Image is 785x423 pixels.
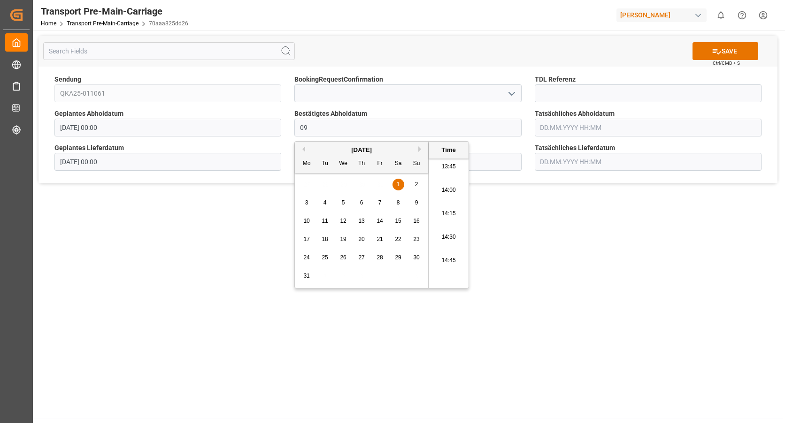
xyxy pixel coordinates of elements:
button: [PERSON_NAME] [616,6,710,24]
span: 25 [322,254,328,261]
div: Th [356,158,368,170]
div: Choose Monday, January 31st, 2000 [301,270,313,282]
div: Choose Sunday, January 16th, 2000 [411,215,423,227]
div: Choose Monday, January 3rd, 2000 [301,197,313,209]
input: Search Fields [43,42,295,60]
button: open menu [504,86,518,101]
span: 10 [303,218,309,224]
div: Choose Tuesday, January 25th, 2000 [319,252,331,264]
span: 14 [377,218,383,224]
div: Choose Saturday, January 22nd, 2000 [392,234,404,245]
div: Choose Sunday, January 23rd, 2000 [411,234,423,245]
span: 16 [413,218,419,224]
span: 26 [340,254,346,261]
input: DD.MM.YYYY HH:MM [294,119,521,136]
div: Choose Sunday, January 9th, 2000 [411,197,423,209]
span: 11 [322,218,328,224]
div: Choose Tuesday, January 11th, 2000 [319,215,331,227]
div: Choose Saturday, January 1st, 2000 [392,179,404,190]
div: Choose Sunday, January 2nd, 2000 [411,179,423,190]
span: 31 [303,272,309,279]
span: Geplantes Abholdatum [54,109,123,119]
button: Next Month [418,146,424,152]
div: Time [431,145,466,155]
span: Ctrl/CMD + S [713,60,740,67]
span: 17 [303,236,309,242]
span: 4 [323,199,327,206]
a: Transport Pre-Main-Carriage [67,20,139,27]
span: 9 [415,199,418,206]
span: 18 [322,236,328,242]
span: 19 [340,236,346,242]
input: DD.MM.YYYY HH:MM [54,119,281,136]
div: month 2000-01 [298,175,426,285]
div: Choose Monday, January 10th, 2000 [301,215,313,227]
li: 14:00 [429,179,469,202]
div: Sa [392,158,404,170]
div: Choose Tuesday, January 18th, 2000 [319,234,331,245]
span: 30 [413,254,419,261]
div: Choose Monday, January 17th, 2000 [301,234,313,245]
span: 29 [395,254,401,261]
span: Bestätigtes Abholdatum [294,109,367,119]
span: TDL Referenz [535,75,576,84]
span: 8 [397,199,400,206]
div: Su [411,158,423,170]
li: 13:45 [429,155,469,179]
span: Tatsächliches Lieferdatum [535,143,615,153]
span: 7 [378,199,382,206]
div: Mo [301,158,313,170]
span: 12 [340,218,346,224]
div: Choose Friday, January 21st, 2000 [374,234,386,245]
span: 27 [358,254,364,261]
button: SAVE [693,42,758,60]
div: [DATE] [295,145,428,155]
div: Choose Wednesday, January 19th, 2000 [338,234,349,245]
span: 13 [358,218,364,224]
span: 15 [395,218,401,224]
div: Choose Monday, January 24th, 2000 [301,252,313,264]
div: Choose Thursday, January 27th, 2000 [356,252,368,264]
span: 5 [342,199,345,206]
div: Choose Sunday, January 30th, 2000 [411,252,423,264]
div: Choose Tuesday, January 4th, 2000 [319,197,331,209]
li: 14:45 [429,249,469,272]
span: 22 [395,236,401,242]
button: show 0 new notifications [710,5,731,26]
div: Choose Friday, January 7th, 2000 [374,197,386,209]
span: Sendung [54,75,81,84]
span: 24 [303,254,309,261]
div: Choose Saturday, January 15th, 2000 [392,215,404,227]
span: BookingRequestConfirmation [294,75,383,84]
span: Tatsächliches Abholdatum [535,109,615,119]
span: 1 [397,181,400,188]
div: Transport Pre-Main-Carriage [41,4,188,18]
div: Choose Thursday, January 13th, 2000 [356,215,368,227]
div: Choose Saturday, January 8th, 2000 [392,197,404,209]
button: Help Center [731,5,753,26]
span: 28 [377,254,383,261]
li: 14:15 [429,202,469,226]
div: [PERSON_NAME] [616,8,707,22]
div: Choose Friday, January 28th, 2000 [374,252,386,264]
div: We [338,158,349,170]
div: Choose Thursday, January 6th, 2000 [356,197,368,209]
button: Previous Month [300,146,305,152]
div: Choose Thursday, January 20th, 2000 [356,234,368,245]
div: Choose Friday, January 14th, 2000 [374,215,386,227]
span: 23 [413,236,419,242]
span: 21 [377,236,383,242]
span: 20 [358,236,364,242]
div: Tu [319,158,331,170]
input: DD.MM.YYYY HH:MM [535,153,762,171]
li: 14:30 [429,226,469,249]
div: Fr [374,158,386,170]
div: Choose Wednesday, January 5th, 2000 [338,197,349,209]
span: Geplantes Lieferdatum [54,143,124,153]
span: 6 [360,199,363,206]
div: Choose Wednesday, January 12th, 2000 [338,215,349,227]
div: Choose Saturday, January 29th, 2000 [392,252,404,264]
div: Choose Wednesday, January 26th, 2000 [338,252,349,264]
input: DD.MM.YYYY HH:MM [535,119,762,136]
a: Home [41,20,56,27]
